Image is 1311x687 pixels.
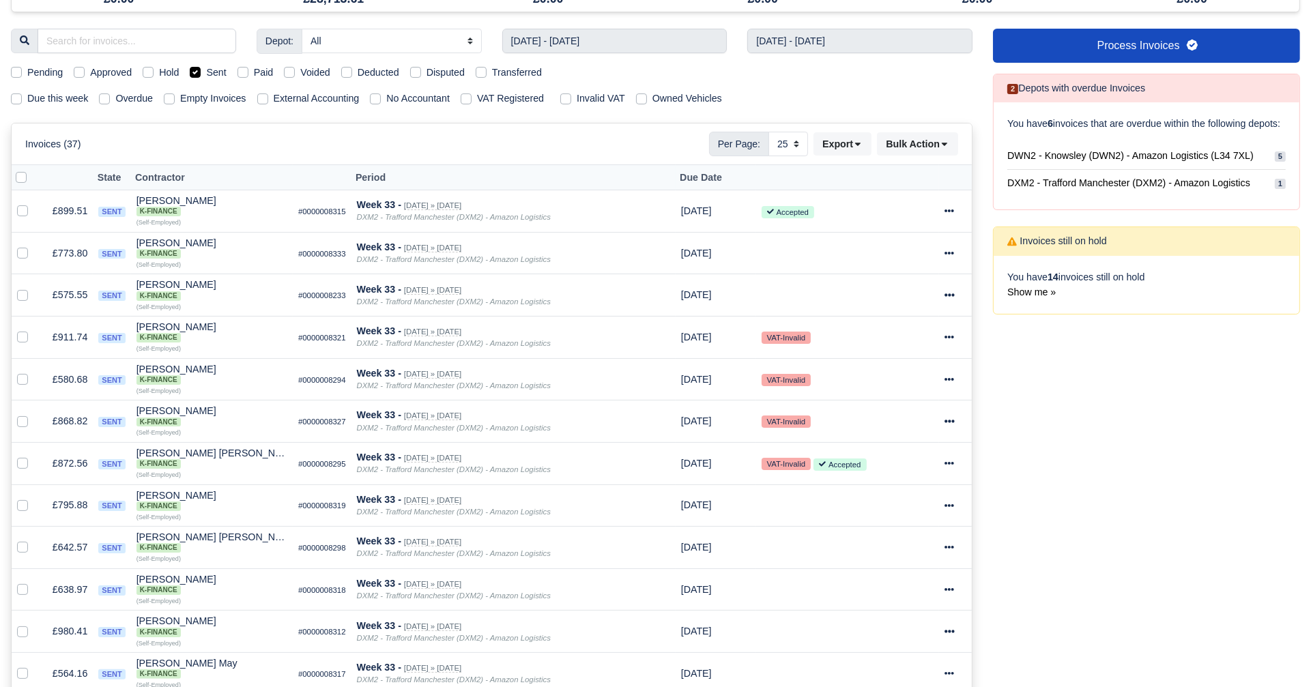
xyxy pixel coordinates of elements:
[762,415,811,428] small: VAT-Invalid
[1007,83,1145,94] h6: Depots with overdue Invoices
[492,65,542,81] label: Transferred
[136,501,181,511] span: K-Finance
[747,29,973,53] input: End week...
[98,249,125,259] span: sent
[357,452,401,463] strong: Week 33 -
[1007,148,1254,164] span: DWN2 - Knowsley (DWN2) - Amazon Logistics (L34 7XL)
[98,333,125,343] span: sent
[98,375,125,385] span: sent
[404,327,461,336] small: [DATE] » [DATE]
[681,458,712,469] span: 3 days from now
[136,574,287,595] div: [PERSON_NAME]
[357,242,401,252] strong: Week 33 -
[136,322,287,342] div: [PERSON_NAME] K-Finance
[98,459,125,469] span: sent
[681,374,712,385] span: 3 days from now
[994,256,1299,315] div: You have invoices still on hold
[90,65,132,81] label: Approved
[298,418,346,426] small: #0000008327
[136,207,181,216] span: K-Finance
[993,29,1300,63] a: Process Invoices
[298,670,346,678] small: #0000008317
[131,165,293,190] th: Contractor
[652,91,722,106] label: Owned Vehicles
[206,65,226,81] label: Sent
[1275,179,1286,189] span: 1
[357,591,551,600] i: DXM2 - Trafford Manchester (DXM2) - Amazon Logistics
[136,280,287,300] div: [PERSON_NAME]
[300,65,330,81] label: Voided
[39,316,93,358] td: £911.74
[136,406,287,426] div: [PERSON_NAME]
[681,205,712,216] span: 3 days from now
[180,91,246,106] label: Empty Invoices
[39,527,93,569] td: £642.57
[298,376,346,384] small: #0000008294
[357,409,401,420] strong: Week 33 -
[136,375,181,385] span: K-Finance
[357,508,551,516] i: DXM2 - Trafford Manchester (DXM2) - Amazon Logistics
[357,578,401,589] strong: Week 33 -
[1066,529,1311,687] iframe: Chat Widget
[404,201,461,210] small: [DATE] » [DATE]
[38,29,236,53] input: Search for invoices...
[1048,272,1058,282] strong: 14
[676,165,756,190] th: Due Date
[404,538,461,546] small: [DATE] » [DATE]
[136,261,181,268] small: (Self-Employed)
[39,568,93,611] td: £638.97
[1007,175,1250,191] span: DXM2 - Trafford Manchester (DXM2) - Amazon Logistics
[136,448,287,469] div: [PERSON_NAME] [PERSON_NAME] K-Finance
[39,358,93,400] td: £580.68
[1007,170,1286,196] a: DXM2 - Trafford Manchester (DXM2) - Amazon Logistics 1
[136,196,287,216] div: [PERSON_NAME]
[681,499,712,510] span: 3 days from now
[98,585,125,596] span: sent
[357,339,551,347] i: DXM2 - Trafford Manchester (DXM2) - Amazon Logistics
[39,484,93,527] td: £795.88
[136,448,287,469] div: [PERSON_NAME] [PERSON_NAME]
[136,459,181,469] span: K-Finance
[357,549,551,557] i: DXM2 - Trafford Manchester (DXM2) - Amazon Logistics
[1007,84,1018,94] span: 2
[25,138,81,150] h6: Invoices (37)
[681,668,712,679] span: 3 days from now
[27,65,63,81] label: Pending
[136,574,287,595] div: [PERSON_NAME] K-Finance
[298,460,346,468] small: #0000008295
[136,249,181,259] span: K-Finance
[136,532,287,553] div: [PERSON_NAME] [PERSON_NAME]
[136,658,287,679] div: [PERSON_NAME] May
[1007,287,1056,297] a: Show me »
[404,411,461,420] small: [DATE] » [DATE]
[136,514,181,521] small: (Self-Employed)
[115,91,153,106] label: Overdue
[681,248,712,259] span: 3 days from now
[136,471,181,478] small: (Self-Employed)
[877,132,958,156] button: Bulk Action
[813,132,871,156] button: Export
[1007,143,1286,170] a: DWN2 - Knowsley (DWN2) - Amazon Logistics (L34 7XL) 5
[357,368,401,379] strong: Week 33 -
[357,465,551,473] i: DXM2 - Trafford Manchester (DXM2) - Amazon Logistics
[298,334,346,342] small: #0000008321
[762,458,811,470] small: VAT-Invalid
[136,616,287,637] div: [PERSON_NAME]
[98,417,125,427] span: sent
[136,238,287,259] div: [PERSON_NAME] K-Finance
[136,640,181,647] small: (Self-Employed)
[681,415,712,426] span: 3 days from now
[357,284,401,295] strong: Week 33 -
[39,274,93,317] td: £575.55
[136,658,287,679] div: [PERSON_NAME] May K-Finance
[681,626,712,637] span: 3 days from now
[709,132,769,156] span: Per Page:
[404,370,461,379] small: [DATE] » [DATE]
[136,628,181,637] span: K-Finance
[98,627,125,637] span: sent
[39,400,93,443] td: £868.82
[681,542,712,553] span: 3 days from now
[136,429,181,436] small: (Self-Employed)
[404,454,461,463] small: [DATE] » [DATE]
